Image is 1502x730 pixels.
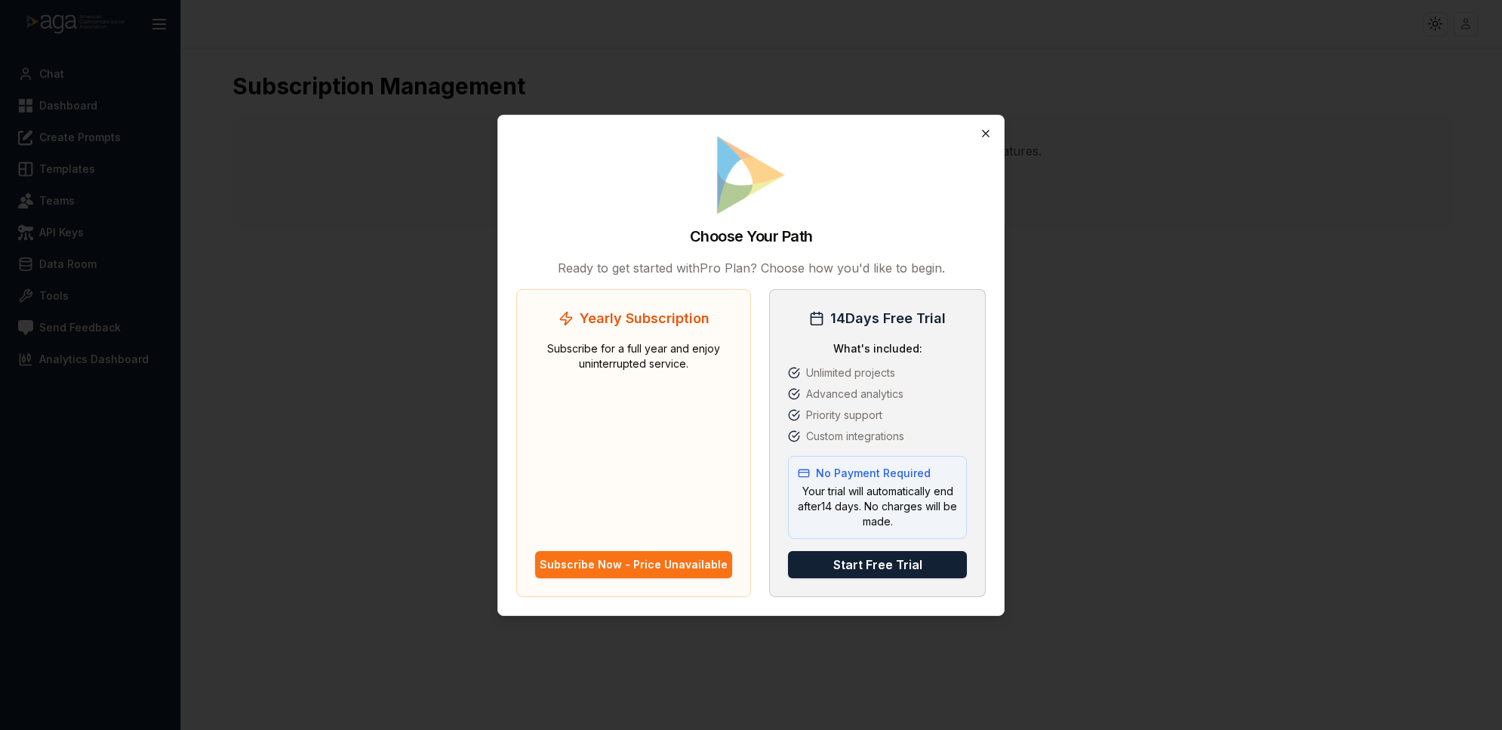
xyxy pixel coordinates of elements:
li: Custom integrations [788,429,967,444]
li: Unlimited projects [788,365,967,380]
p: What's included: [788,341,967,356]
li: Advanced analytics [788,387,967,402]
span: No Payment Required [816,466,931,481]
div: Subscribe Now - Price Unavailable [540,557,728,572]
img: No hidden prompts [713,133,789,216]
p: Ready to get started with Pro Plan ? Choose how you'd like to begin. [516,259,986,277]
button: Start Free Trial [788,551,967,578]
button: Subscribe Now - Price Unavailable [535,551,732,578]
li: Priority support [788,408,967,423]
h2: Choose Your Path [690,226,813,247]
p: Subscribe for a full year and enjoy uninterrupted service. [535,341,732,539]
span: 14 Days Free Trial [830,308,946,329]
span: Yearly Subscription [580,308,709,329]
p: Your trial will automatically end after 14 days. No charges will be made. [798,484,957,529]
